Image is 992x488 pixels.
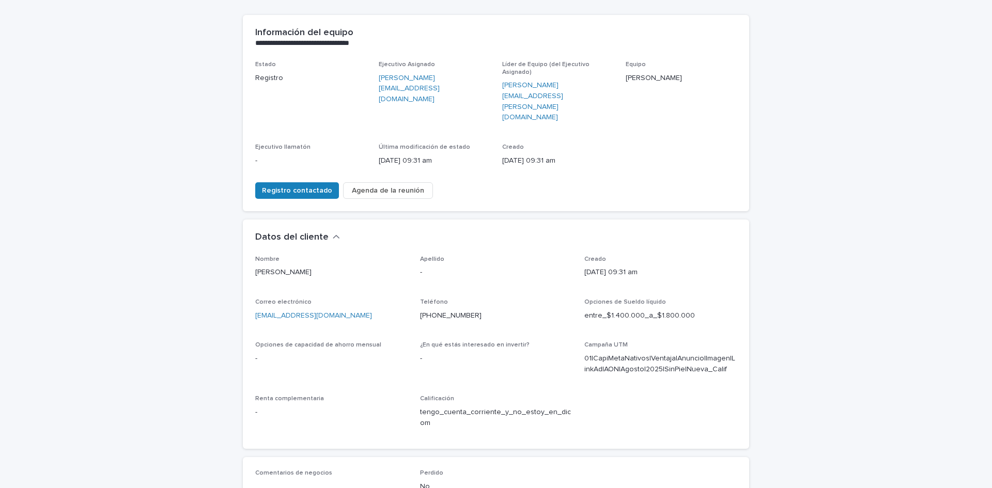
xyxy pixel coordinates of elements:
font: Perdido [420,470,443,476]
font: Comentarios de negocios [255,470,332,476]
font: Última modificación de estado [379,144,470,150]
font: Campaña UTM [584,342,628,348]
font: Estado [255,61,276,68]
font: [DATE] 09:31 am [379,157,432,164]
font: Ejecutivo llamatón [255,144,311,150]
font: Teléfono [420,299,448,305]
font: Creado [502,144,524,150]
font: Nombre [255,256,280,262]
button: Agenda de la reunión [343,182,433,199]
font: - [420,355,422,362]
font: 01|CapiMetaNativos|Ventaja|Anuncio|Imagen|LinkAd|AON|Agosto|2025|SinPie|Nueva_Calif [584,355,735,373]
font: Líder de Equipo (del Ejecutivo Asignado) [502,61,590,75]
font: Opciones de Sueldo líquido [584,299,666,305]
font: Agenda de la reunión [352,187,424,194]
font: Registro contactado [262,187,332,194]
a: [PHONE_NUMBER] [420,312,482,319]
font: - [255,355,257,362]
a: [PERSON_NAME][EMAIL_ADDRESS][PERSON_NAME][DOMAIN_NAME] [502,80,613,123]
font: ¿En qué estás interesado en invertir? [420,342,530,348]
font: Calificación [420,396,454,402]
font: Opciones de capacidad de ahorro mensual [255,342,381,348]
font: - [255,408,257,416]
font: Renta complementaria [255,396,324,402]
font: Información del equipo [255,28,353,37]
a: [PERSON_NAME][EMAIL_ADDRESS][DOMAIN_NAME] [379,73,490,105]
font: Apellido [420,256,444,262]
font: [DATE] 09:31 am [502,157,555,164]
font: tengo_cuenta_corriente_y_no_estoy_en_dicom [420,408,571,427]
button: Datos del cliente [255,232,340,243]
button: Registro contactado [255,182,339,199]
font: Datos del cliente [255,232,329,242]
font: [PERSON_NAME] [255,269,312,276]
font: - [420,269,422,276]
font: Correo electrónico [255,299,312,305]
font: Registro [255,74,283,82]
a: [EMAIL_ADDRESS][DOMAIN_NAME] [255,312,372,319]
font: Creado [584,256,606,262]
font: [PERSON_NAME] [626,74,682,82]
font: Equipo [626,61,646,68]
font: [DATE] 09:31 am [584,269,638,276]
font: [PERSON_NAME][EMAIL_ADDRESS][PERSON_NAME][DOMAIN_NAME] [502,82,563,121]
font: - [255,157,257,164]
font: entre_$1.400.000_a_$1.800.000 [584,312,695,319]
font: [PERSON_NAME][EMAIL_ADDRESS][DOMAIN_NAME] [379,74,440,103]
font: Ejecutivo Asignado [379,61,435,68]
